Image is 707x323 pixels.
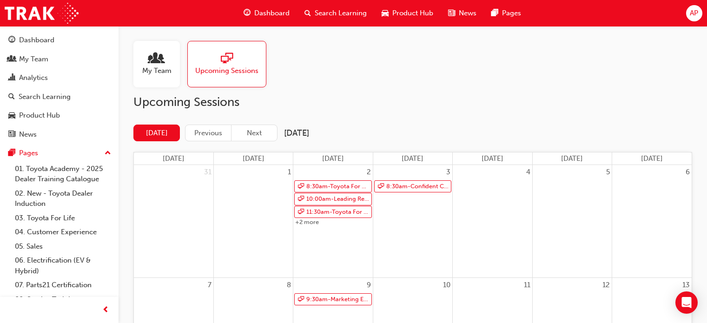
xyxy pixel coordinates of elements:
span: 8:30am - Toyota For Life In Action - Virtual Classroom [306,181,370,192]
a: September 10, 2025 [441,278,452,292]
a: 01. Toyota Academy - 2025 Dealer Training Catalogue [11,162,115,186]
a: My Team [4,51,115,68]
span: 8:30am - Confident Customer Conversations [386,181,449,192]
a: September 9, 2025 [365,278,373,292]
span: Pages [502,8,521,19]
img: Trak [5,3,79,24]
td: September 2, 2025 [293,165,373,277]
a: Saturday [639,152,665,165]
button: DashboardMy TeamAnalyticsSearch LearningProduct HubNews [4,30,115,145]
span: search-icon [304,7,311,19]
a: Search Learning [4,88,115,105]
span: 10:00am - Leading Reignite Part 2 - Virtual Classroom [306,193,370,205]
a: guage-iconDashboard [236,4,297,23]
td: September 6, 2025 [612,165,692,277]
a: 07. Parts21 Certification [11,278,115,292]
a: September 4, 2025 [524,165,532,179]
span: chart-icon [8,74,15,82]
a: September 13, 2025 [681,278,692,292]
a: Product Hub [4,107,115,124]
a: September 3, 2025 [444,165,452,179]
span: AP [690,8,698,19]
a: 08. Service Training [11,292,115,307]
td: August 31, 2025 [134,165,213,277]
a: Wednesday [400,152,425,165]
a: Friday [559,152,585,165]
span: [DATE] [482,154,503,163]
a: September 11, 2025 [522,278,532,292]
a: September 8, 2025 [285,278,293,292]
span: guage-icon [244,7,251,19]
a: Thursday [480,152,505,165]
button: Previous [185,125,231,142]
td: September 4, 2025 [453,165,532,277]
span: car-icon [382,7,389,19]
a: September 2, 2025 [365,165,373,179]
div: Product Hub [19,110,60,121]
a: 04. Customer Experience [11,225,115,239]
div: My Team [19,54,48,65]
span: Upcoming Sessions [195,66,258,76]
span: [DATE] [402,154,423,163]
td: September 3, 2025 [373,165,452,277]
a: 05. Sales [11,239,115,254]
span: Dashboard [254,8,290,19]
a: September 12, 2025 [601,278,612,292]
span: My Team [142,66,172,76]
a: car-iconProduct Hub [374,4,441,23]
a: search-iconSearch Learning [297,4,374,23]
span: sessionType_ONLINE_URL-icon [221,53,233,66]
div: Search Learning [19,92,71,102]
td: September 5, 2025 [532,165,612,277]
div: News [19,129,37,140]
span: people-icon [151,53,163,66]
span: pages-icon [491,7,498,19]
span: up-icon [105,147,111,159]
span: 9:30am - Marketing Essentials [306,294,370,305]
button: Pages [4,145,115,162]
a: September 7, 2025 [206,278,213,292]
a: August 31, 2025 [202,165,213,179]
a: September 1, 2025 [286,165,293,179]
a: Sunday [161,152,186,165]
span: [DATE] [163,154,185,163]
span: sessionType_ONLINE_URL-icon [378,181,384,192]
span: [DATE] [243,154,264,163]
span: people-icon [8,55,15,64]
button: Next [231,125,278,142]
span: car-icon [8,112,15,120]
h2: Upcoming Sessions [133,95,692,110]
a: 06. Electrification (EV & Hybrid) [11,253,115,278]
a: My Team [133,41,187,87]
div: Pages [19,148,38,158]
span: sessionType_ONLINE_URL-icon [298,193,304,205]
a: 02. New - Toyota Dealer Induction [11,186,115,211]
a: news-iconNews [441,4,484,23]
span: [DATE] [641,154,663,163]
div: Analytics [19,73,48,83]
span: pages-icon [8,149,15,158]
td: September 1, 2025 [213,165,293,277]
a: 03. Toyota For Life [11,211,115,225]
a: Upcoming Sessions [187,41,274,87]
button: AP [686,5,702,21]
a: pages-iconPages [484,4,529,23]
span: sessionType_ONLINE_URL-icon [298,206,304,218]
button: [DATE] [133,125,180,142]
a: Monday [241,152,266,165]
a: September 6, 2025 [684,165,692,179]
span: Search Learning [315,8,367,19]
span: sessionType_ONLINE_URL-icon [298,294,304,305]
h2: [DATE] [284,128,309,138]
a: Analytics [4,69,115,86]
span: [DATE] [561,154,583,163]
span: search-icon [8,93,15,101]
div: Dashboard [19,35,54,46]
a: September 5, 2025 [604,165,612,179]
a: News [4,126,115,143]
span: guage-icon [8,36,15,45]
a: Dashboard [4,32,115,49]
span: [DATE] [322,154,344,163]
